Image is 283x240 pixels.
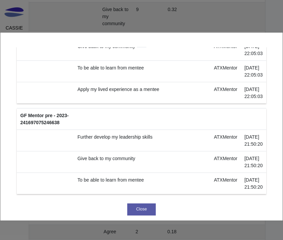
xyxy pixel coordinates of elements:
[241,151,266,173] td: [DATE] 21:50:20
[127,203,156,215] button: Close
[210,151,241,173] td: ATXMentor
[74,61,210,82] td: To be able to learn from mentee
[210,61,241,82] td: ATXMentor
[241,61,266,82] td: [DATE] 22:05:03
[74,130,210,151] td: Further develop my leadership skills
[210,82,241,104] td: ATXMentor
[241,173,266,194] td: [DATE] 21:50:20
[74,151,210,173] td: Give back to my community
[210,173,241,194] td: ATXMentor
[74,39,210,61] td: Give back to my community
[241,130,266,151] td: [DATE] 21:50:20
[241,82,266,104] td: [DATE] 22:05:03
[74,82,210,104] td: Apply my lived experience as a mentee
[241,39,266,61] td: [DATE] 22:05:03
[17,108,74,130] th: GF Mentor pre - 2023-241697075246638
[210,39,241,61] td: ATXMentor
[74,173,210,194] td: To be able to learn from mentee
[210,130,241,151] td: ATXMentor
